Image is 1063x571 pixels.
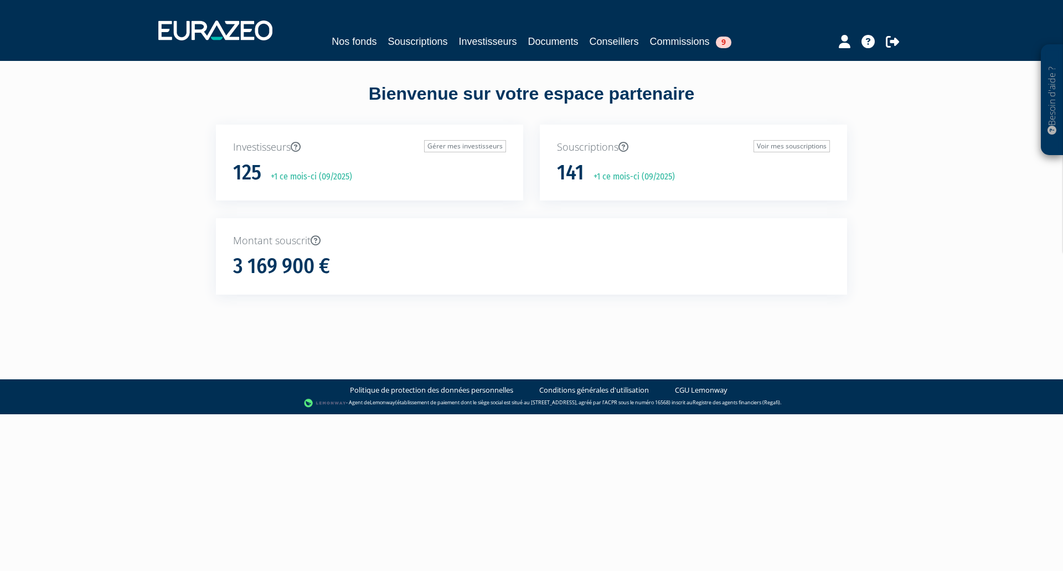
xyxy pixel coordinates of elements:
[754,140,830,152] a: Voir mes souscriptions
[304,398,347,409] img: logo-lemonway.png
[11,398,1052,409] div: - Agent de (établissement de paiement dont le siège social est situé au [STREET_ADDRESS], agréé p...
[557,161,584,184] h1: 141
[388,34,447,49] a: Souscriptions
[528,34,579,49] a: Documents
[332,34,376,49] a: Nos fonds
[716,37,731,48] span: 9
[1046,50,1059,150] p: Besoin d'aide ?
[263,171,352,183] p: +1 ce mois-ci (09/2025)
[158,20,272,40] img: 1732889491-logotype_eurazeo_blanc_rvb.png
[586,171,675,183] p: +1 ce mois-ci (09/2025)
[539,385,649,395] a: Conditions générales d'utilisation
[424,140,506,152] a: Gérer mes investisseurs
[208,81,855,125] div: Bienvenue sur votre espace partenaire
[233,161,261,184] h1: 125
[557,140,830,155] p: Souscriptions
[233,255,330,278] h1: 3 169 900 €
[693,399,780,406] a: Registre des agents financiers (Regafi)
[458,34,517,49] a: Investisseurs
[590,34,639,49] a: Conseillers
[233,234,830,248] p: Montant souscrit
[675,385,727,395] a: CGU Lemonway
[233,140,506,155] p: Investisseurs
[350,385,513,395] a: Politique de protection des données personnelles
[370,399,395,406] a: Lemonway
[650,34,731,49] a: Commissions9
